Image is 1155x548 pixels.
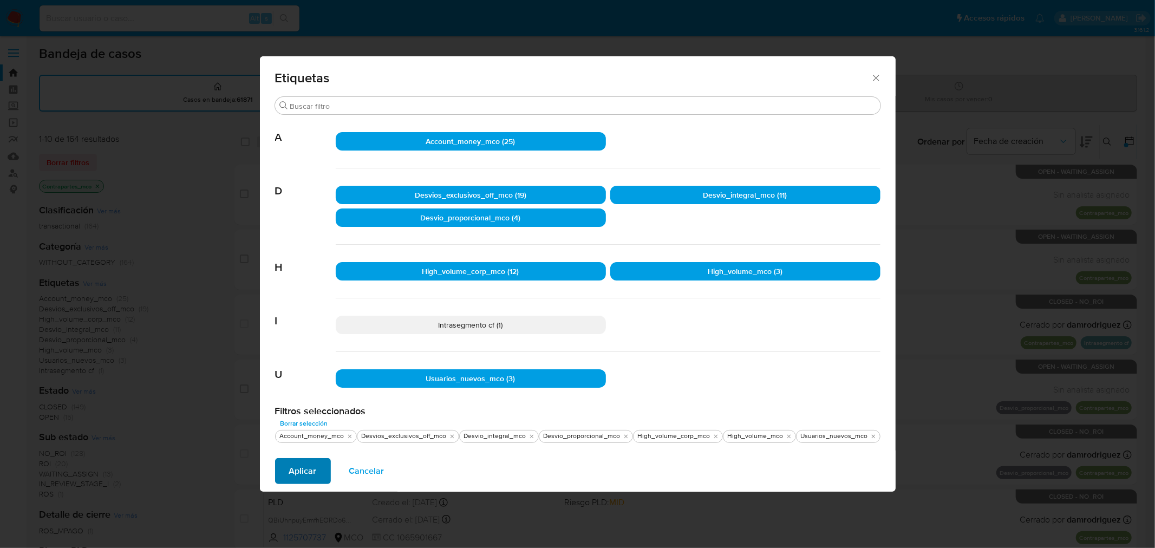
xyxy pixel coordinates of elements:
div: High_volume_mco (3) [610,262,880,280]
div: Account_money_mco (25) [336,132,606,151]
span: Etiquetas [275,71,871,84]
div: Account_money_mco [278,432,347,441]
div: Desvio_integral_mco [462,432,528,441]
button: quitar Desvios_exclusivos_off_mco [448,432,456,441]
span: Desvios_exclusivos_off_mco (19) [415,190,526,200]
span: Usuarios_nuevos_mco (3) [426,373,515,384]
div: Desvio_proporcional_mco [541,432,623,441]
button: quitar Usuarios_nuevos_mco [869,432,878,441]
div: Usuarios_nuevos_mco (3) [336,369,606,388]
span: Aplicar [289,459,317,483]
div: Desvio_proporcional_mco (4) [336,208,606,227]
span: A [275,115,336,144]
span: Desvio_proporcional_mco (4) [421,212,521,223]
button: quitar Desvio_integral_mco [527,432,536,441]
button: Aplicar [275,458,331,484]
span: High_volume_mco (3) [708,266,782,277]
span: H [275,245,336,274]
span: Account_money_mco (25) [426,136,515,147]
div: High_volume_mco [726,432,786,441]
div: High_volume_corp_mco [636,432,713,441]
span: U [275,352,336,381]
button: quitar High_volume_corp_mco [712,432,720,441]
button: quitar Account_money_mco [345,432,354,441]
button: Cancelar [335,458,399,484]
button: Borrar selección [275,417,334,430]
span: Borrar selección [280,418,328,429]
span: Intrasegmento cf (1) [439,319,503,330]
span: High_volume_corp_mco (12) [422,266,519,277]
span: I [275,298,336,328]
h2: Filtros seleccionados [275,405,880,417]
span: Desvio_integral_mco (11) [703,190,787,200]
input: Buscar filtro [290,101,876,111]
div: Usuarios_nuevos_mco [799,432,870,441]
button: Cerrar [871,73,880,82]
div: Intrasegmento cf (1) [336,316,606,334]
div: Desvios_exclusivos_off_mco (19) [336,186,606,204]
div: Desvios_exclusivos_off_mco [360,432,449,441]
button: quitar High_volume_mco [785,432,793,441]
button: quitar Desvio_proporcional_mco [622,432,630,441]
button: Buscar [279,101,288,110]
div: High_volume_corp_mco (12) [336,262,606,280]
span: Cancelar [349,459,384,483]
span: D [275,168,336,198]
div: Desvio_integral_mco (11) [610,186,880,204]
